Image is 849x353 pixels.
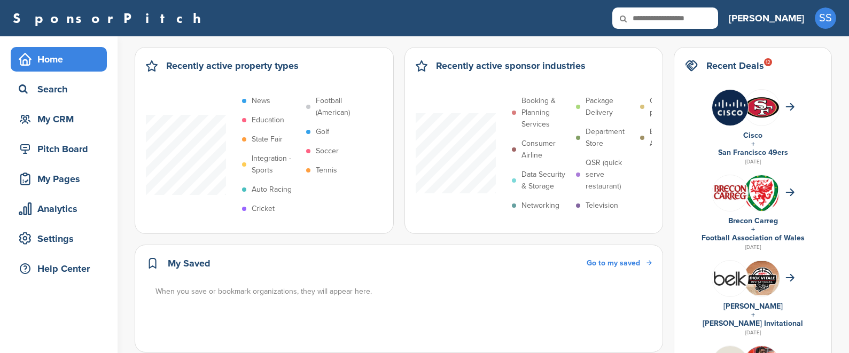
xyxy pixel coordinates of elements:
[16,169,107,189] div: My Pages
[712,175,748,211] img: Fvoowbej 400x400
[744,97,780,118] img: Data?1415805694
[11,197,107,221] a: Analytics
[252,184,292,195] p: Auto Racing
[521,95,571,130] p: Booking & Planning Services
[11,137,107,161] a: Pitch Board
[16,109,107,129] div: My CRM
[743,131,762,140] a: Cisco
[252,114,284,126] p: Education
[751,225,755,234] a: +
[815,7,836,29] span: SS
[252,134,283,145] p: State Fair
[712,261,748,296] img: L 1bnuap 400x400
[316,145,339,157] p: Soccer
[16,80,107,99] div: Search
[155,286,653,297] div: When you save or bookmark organizations, they will appear here.
[11,107,107,131] a: My CRM
[316,126,329,138] p: Golf
[744,261,780,295] img: Cleanshot 2025 09 07 at 20.31.59 2x
[650,95,699,119] p: Cleaning products
[11,226,107,251] a: Settings
[587,257,652,269] a: Go to my saved
[685,242,821,252] div: [DATE]
[728,216,778,225] a: Brecon Carreg
[586,95,635,119] p: Package Delivery
[316,164,337,176] p: Tennis
[11,256,107,281] a: Help Center
[16,199,107,218] div: Analytics
[11,47,107,72] a: Home
[751,139,755,148] a: +
[764,58,772,66] div: 12
[718,148,788,157] a: San Francisco 49ers
[316,95,365,119] p: Football (American)
[685,157,821,167] div: [DATE]
[168,256,211,271] h2: My Saved
[685,328,821,338] div: [DATE]
[16,139,107,159] div: Pitch Board
[252,203,275,215] p: Cricket
[521,169,571,192] p: Data Security & Storage
[11,167,107,191] a: My Pages
[166,58,299,73] h2: Recently active property types
[587,258,640,268] span: Go to my saved
[703,319,803,328] a: [PERSON_NAME] Invitational
[729,11,804,26] h3: [PERSON_NAME]
[16,50,107,69] div: Home
[16,259,107,278] div: Help Center
[521,200,559,211] p: Networking
[13,11,208,25] a: SponsorPitch
[729,6,804,30] a: [PERSON_NAME]
[252,153,301,176] p: Integration - Sports
[586,126,635,150] p: Department Store
[723,302,783,311] a: [PERSON_NAME]
[712,90,748,125] img: Jmyca1yn 400x400
[16,229,107,248] div: Settings
[586,200,618,211] p: Television
[702,233,805,242] a: Football Association of Wales
[751,310,755,319] a: +
[11,77,107,101] a: Search
[650,126,699,150] p: Bathroom Appliances
[436,58,586,73] h2: Recently active sponsor industries
[586,157,635,192] p: QSR (quick serve restaurant)
[252,95,270,107] p: News
[744,175,780,216] img: 170px football association of wales logo.svg
[706,58,764,73] h2: Recent Deals
[521,138,571,161] p: Consumer Airline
